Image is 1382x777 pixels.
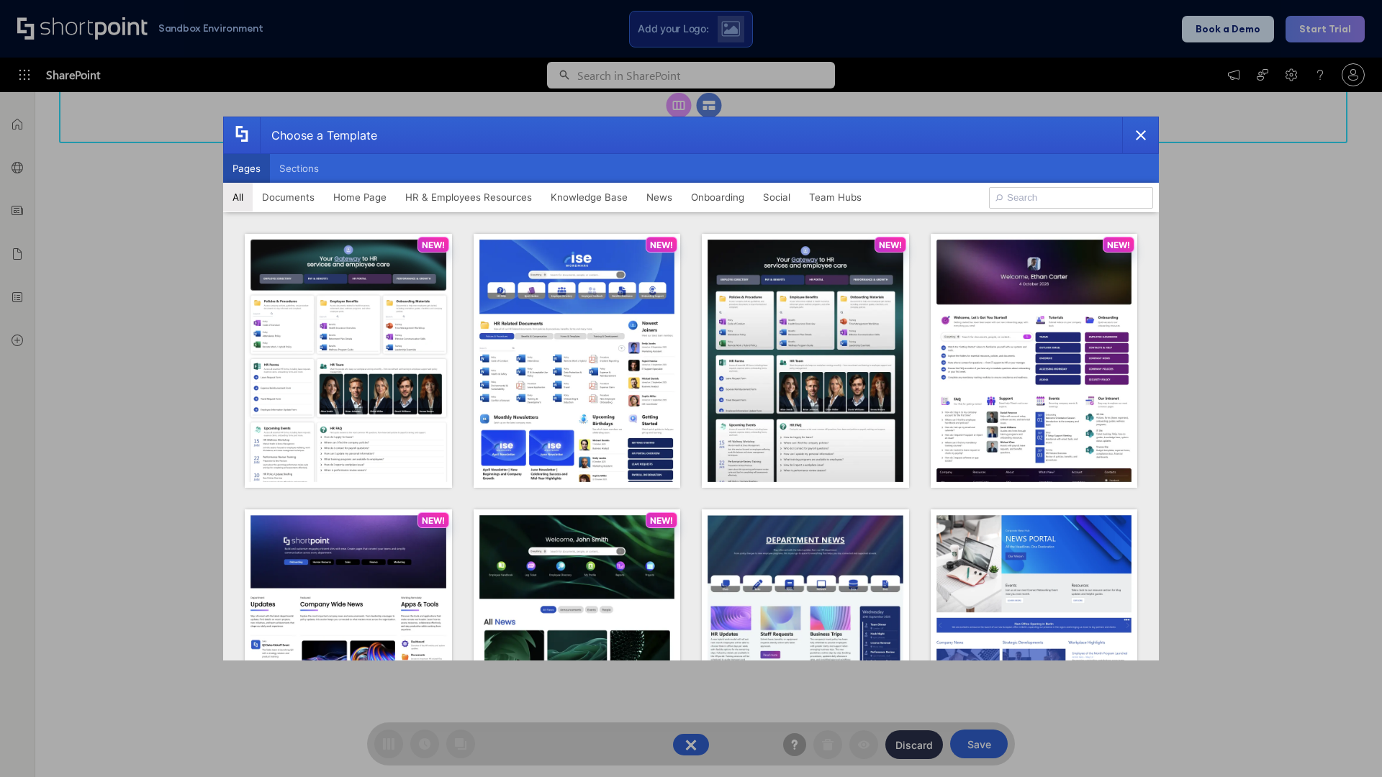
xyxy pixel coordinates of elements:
button: HR & Employees Resources [396,183,541,212]
div: Choose a Template [260,117,377,153]
div: template selector [223,117,1159,660]
button: News [637,183,682,212]
button: All [223,183,253,212]
iframe: Chat Widget [1123,610,1382,777]
p: NEW! [422,515,445,526]
p: NEW! [879,240,902,250]
button: Team Hubs [800,183,871,212]
button: Home Page [324,183,396,212]
p: NEW! [422,240,445,250]
button: Social [754,183,800,212]
button: Onboarding [682,183,754,212]
p: NEW! [650,240,673,250]
button: Knowledge Base [541,183,637,212]
button: Sections [270,154,328,183]
input: Search [989,187,1153,209]
p: NEW! [1107,240,1130,250]
p: NEW! [650,515,673,526]
button: Pages [223,154,270,183]
button: Documents [253,183,324,212]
